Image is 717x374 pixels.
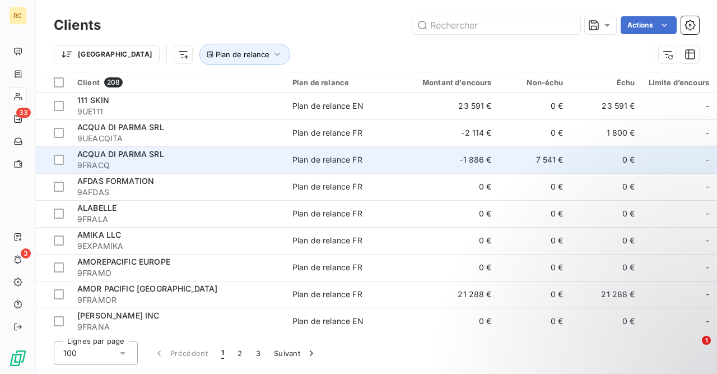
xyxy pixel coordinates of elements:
[706,262,709,273] span: -
[63,348,77,359] span: 100
[221,348,224,359] span: 1
[499,93,570,119] td: 0 €
[104,77,123,87] span: 208
[77,160,279,171] span: 9FRACQ
[292,78,395,87] div: Plan de relance
[499,146,570,173] td: 7 541 €
[77,203,117,213] span: ALABELLE
[292,208,362,219] div: Plan de relance FR
[706,181,709,192] span: -
[292,100,364,112] div: Plan de relance EN
[77,133,279,144] span: 9UEACQITA
[231,341,249,365] button: 2
[77,106,279,117] span: 9UE111
[402,254,499,281] td: 0 €
[706,100,709,112] span: -
[577,78,635,87] div: Échu
[499,119,570,146] td: 0 €
[402,173,499,200] td: 0 €
[77,95,109,105] span: 111 SKIN
[215,341,231,365] button: 1
[9,349,27,367] img: Logo LeanPay
[505,78,564,87] div: Non-échu
[570,146,642,173] td: 0 €
[402,308,499,335] td: 0 €
[702,336,711,345] span: 1
[292,181,362,192] div: Plan de relance FR
[77,294,279,306] span: 9FRAMOR
[77,321,279,333] span: 9FRANA
[706,235,709,246] span: -
[77,122,164,132] span: ACQUA DI PARMA SRL
[679,336,706,363] iframe: Intercom live chat
[77,187,279,198] span: 9AFDAS
[16,108,31,118] span: 33
[570,119,642,146] td: 1 800 €
[499,254,570,281] td: 0 €
[199,44,290,65] button: Plan de relance
[706,154,709,165] span: -
[292,127,362,138] div: Plan de relance FR
[54,15,101,35] h3: Clients
[292,289,362,300] div: Plan de relance FR
[292,262,362,273] div: Plan de relance FR
[77,78,100,87] span: Client
[499,173,570,200] td: 0 €
[77,311,160,320] span: [PERSON_NAME] INC
[77,214,279,225] span: 9FRALA
[402,119,499,146] td: -2 114 €
[267,341,324,365] button: Suivant
[402,93,499,119] td: 23 591 €
[570,227,642,254] td: 0 €
[402,200,499,227] td: 0 €
[292,316,364,327] div: Plan de relance EN
[77,230,121,239] span: AMIKA LLC
[21,248,31,258] span: 3
[77,149,164,159] span: ACQUA DI PARMA SRL
[77,241,279,252] span: 9EXPAMIKA
[570,254,642,281] td: 0 €
[499,200,570,227] td: 0 €
[77,267,279,279] span: 9FRAMO
[570,173,642,200] td: 0 €
[649,78,709,87] div: Limite d’encours
[499,227,570,254] td: 0 €
[706,127,709,138] span: -
[706,208,709,219] span: -
[402,227,499,254] td: 0 €
[216,50,269,59] span: Plan de relance
[249,341,267,365] button: 3
[9,7,27,25] div: RC
[292,235,362,246] div: Plan de relance FR
[77,284,218,293] span: AMOR PACIFIC [GEOGRAPHIC_DATA]
[402,146,499,173] td: -1 886 €
[493,265,717,344] iframe: Intercom notifications message
[570,93,642,119] td: 23 591 €
[77,257,170,266] span: AMOREPACIFIC EUROPE
[621,16,677,34] button: Actions
[570,200,642,227] td: 0 €
[147,341,215,365] button: Précédent
[77,176,154,186] span: AFDAS FORMATION
[292,154,362,165] div: Plan de relance FR
[412,16,580,34] input: Rechercher
[54,45,160,63] button: [GEOGRAPHIC_DATA]
[409,78,492,87] div: Montant d'encours
[402,281,499,308] td: 21 288 €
